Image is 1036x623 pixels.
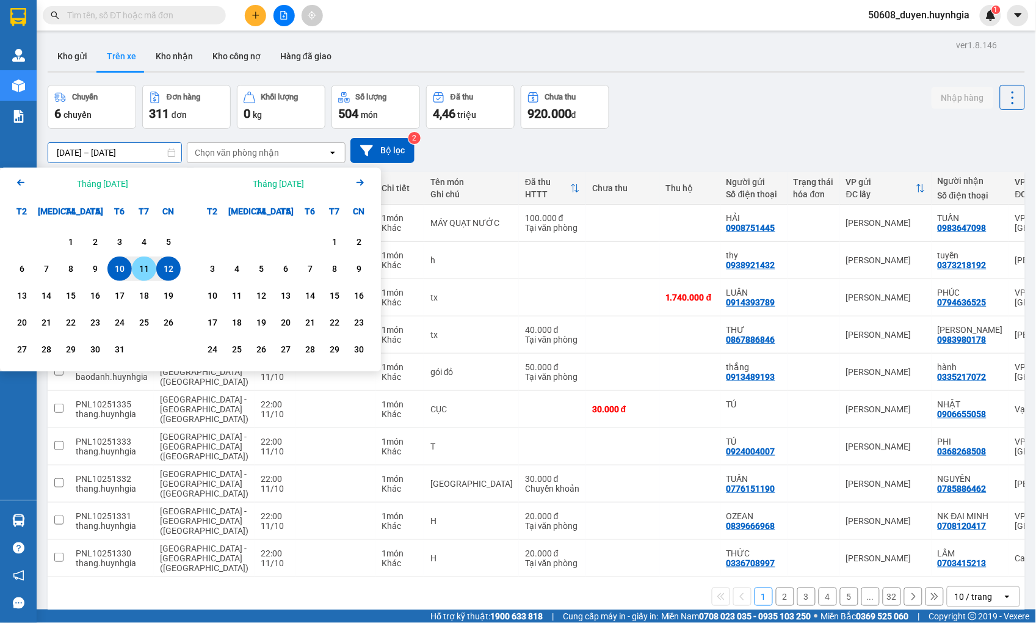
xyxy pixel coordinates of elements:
svg: open [328,148,338,158]
div: Choose Thứ Sáu, tháng 11 14 2025. It's available. [298,283,322,308]
div: Khác [382,446,418,456]
span: [GEOGRAPHIC_DATA] - [GEOGRAPHIC_DATA] ([GEOGRAPHIC_DATA]) [160,395,248,424]
div: 1 món [382,213,418,223]
div: baodanh.huynhgia [76,372,148,382]
div: 6 [277,261,294,276]
div: Đã thu [451,93,473,101]
div: 0867886846 [726,335,775,344]
span: chuyến [63,110,92,120]
div: 24 [111,315,128,330]
div: 29 [62,342,79,357]
span: 920.000 [527,106,571,121]
button: Đơn hàng311đơn [142,85,231,129]
div: 10 [111,261,128,276]
div: Choose Thứ Ba, tháng 11 4 2025. It's available. [225,257,249,281]
div: 100.000 đ [525,213,580,223]
div: Choose Chủ Nhật, tháng 11 23 2025. It's available. [347,310,371,335]
div: 7 [38,261,55,276]
div: Choose Thứ Bảy, tháng 10 25 2025. It's available. [132,310,156,335]
img: solution-icon [12,110,25,123]
div: 21 [302,315,319,330]
div: [PERSON_NAME] [846,367,926,377]
div: Choose Thứ Tư, tháng 11 26 2025. It's available. [249,337,273,362]
div: 23 [350,315,368,330]
div: T5 [83,199,107,224]
div: 1.740.000 đ [665,293,714,302]
div: 10 [204,288,221,303]
button: Số lượng504món [331,85,420,129]
div: Choose Thứ Ba, tháng 10 14 2025. It's available. [34,283,59,308]
div: Choose Thứ Năm, tháng 11 13 2025. It's available. [273,283,298,308]
span: kg [253,110,262,120]
div: 29 [326,342,343,357]
span: triệu [457,110,476,120]
div: HẢI [726,213,781,223]
span: [GEOGRAPHIC_DATA] - [GEOGRAPHIC_DATA] ([GEOGRAPHIC_DATA]) [160,357,248,387]
div: tuyền [938,250,1003,260]
div: Choose Thứ Bảy, tháng 10 4 2025. It's available. [132,230,156,254]
div: 15 [326,288,343,303]
div: 0983980178 [938,335,987,344]
div: Choose Thứ Năm, tháng 11 20 2025. It's available. [273,310,298,335]
div: [MEDICAL_DATA] [225,199,249,224]
div: thang.huynhgia [76,409,148,419]
div: Choose Thứ Bảy, tháng 11 29 2025. It's available. [322,337,347,362]
span: 6 [54,106,61,121]
div: 22 [62,315,79,330]
div: Khối lượng [261,93,299,101]
input: Tìm tên, số ĐT hoặc mã đơn [67,9,211,22]
div: 26 [253,342,270,357]
div: [PERSON_NAME] [846,293,926,302]
div: Choose Thứ Năm, tháng 11 6 2025. It's available. [273,257,298,281]
div: 28 [38,342,55,357]
div: PNL10251335 [76,399,148,409]
th: Toggle SortBy [519,172,586,205]
sup: 1 [992,5,1001,14]
div: 16 [87,288,104,303]
div: thắng [726,362,781,372]
div: 30 [87,342,104,357]
div: 1 món [382,250,418,260]
div: Trạng thái [794,177,834,187]
div: Choose Thứ Hai, tháng 10 20 2025. It's available. [10,310,34,335]
div: Số điện thoại [726,189,781,199]
div: 11/10 [261,409,290,419]
div: Khác [382,260,418,270]
div: Choose Thứ Bảy, tháng 10 11 2025. It's available. [132,257,156,281]
div: tx [430,330,513,340]
div: [PERSON_NAME] [846,330,926,340]
div: 9 [87,261,104,276]
div: Khác [382,297,418,307]
div: 8 [326,261,343,276]
div: Khác [382,335,418,344]
div: 13 [277,288,294,303]
div: Thu hộ [665,183,714,193]
div: Ghi chú [430,189,513,199]
div: Choose Thứ Hai, tháng 10 6 2025. It's available. [10,257,34,281]
div: Choose Thứ Ba, tháng 11 25 2025. It's available. [225,337,249,362]
div: Choose Thứ Tư, tháng 10 1 2025. It's available. [59,230,83,254]
div: 14 [302,288,319,303]
div: Người gửi [726,177,781,187]
div: [PERSON_NAME] [846,404,926,414]
div: Choose Chủ Nhật, tháng 11 2 2025. It's available. [347,230,371,254]
div: Choose Thứ Ba, tháng 11 11 2025. It's available. [225,283,249,308]
div: Chuyến [72,93,98,101]
div: Choose Thứ Tư, tháng 10 29 2025. It's available. [59,337,83,362]
div: 0914393789 [726,297,775,307]
div: Choose Thứ Bảy, tháng 11 8 2025. It's available. [322,257,347,281]
span: caret-down [1013,10,1024,21]
div: T4 [59,199,83,224]
svg: Arrow Left [13,175,28,190]
div: 5 [160,235,177,249]
div: 12 [160,261,177,276]
div: Choose Thứ Ba, tháng 10 28 2025. It's available. [34,337,59,362]
div: 0908751445 [726,223,775,233]
div: 19 [160,288,177,303]
span: file-add [280,11,288,20]
div: Choose Thứ Hai, tháng 10 27 2025. It's available. [10,337,34,362]
div: 3 [111,235,128,249]
div: Tại văn phòng [525,372,580,382]
div: LÊ HUẾ [938,325,1003,335]
div: Choose Chủ Nhật, tháng 10 19 2025. It's available. [156,283,181,308]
